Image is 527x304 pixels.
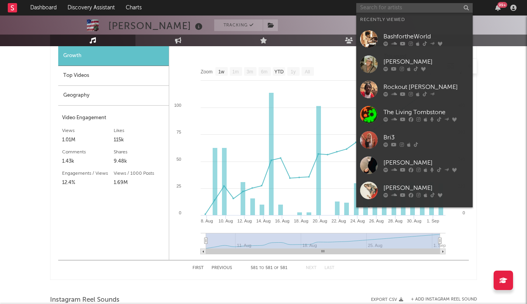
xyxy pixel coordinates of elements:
a: YTB Fatt [356,203,473,228]
text: 75 [177,130,181,134]
div: Geography [58,86,169,106]
div: [PERSON_NAME] [383,57,469,66]
button: + Add Instagram Reel Sound [411,297,477,302]
div: 1.69M [114,178,165,188]
text: 0 [463,210,465,215]
button: 99+ [495,5,501,11]
a: The Living Tombstone [356,102,473,127]
a: [PERSON_NAME] [356,153,473,178]
div: Engagements / Views [62,169,114,178]
text: 22. Aug [331,219,346,223]
text: 12. Aug [237,219,252,223]
div: The Living Tombstone [383,108,469,117]
button: Tracking [214,19,263,31]
a: [PERSON_NAME] [356,178,473,203]
div: Likes [114,126,165,135]
text: 100 [174,103,181,108]
div: 99 + [498,2,507,8]
div: BashfortheWorld [383,32,469,41]
text: 10. Aug [218,219,233,223]
button: Export CSV [371,297,403,302]
span: to [259,266,264,270]
input: Search for artists [356,3,473,13]
a: [PERSON_NAME] [356,52,473,77]
text: 8. Aug [201,219,213,223]
div: Top Videos [58,66,169,86]
button: Last [324,266,335,270]
div: Recently Viewed [360,15,469,24]
div: Comments [62,148,114,157]
text: 30. Aug [407,219,421,223]
div: [PERSON_NAME] [383,158,469,167]
div: Video Engagement [62,113,165,123]
div: 581 581 581 [248,264,290,273]
a: Rockout [PERSON_NAME] [356,77,473,102]
text: 14. Aug [256,219,270,223]
text: 26. Aug [369,219,383,223]
button: Next [306,266,317,270]
text: 25 [177,184,181,188]
div: Views [62,126,114,135]
a: Bri3 [356,127,473,153]
div: [PERSON_NAME] [383,183,469,193]
div: 1.43k [62,157,114,166]
text: 16. Aug [275,219,290,223]
div: [PERSON_NAME] [108,19,205,32]
button: First [192,266,204,270]
div: 1.01M [62,135,114,145]
div: 9.48k [114,157,165,166]
span: of [274,266,279,270]
a: BashfortheWorld [356,26,473,52]
text: 24. Aug [350,219,365,223]
text: 50 [177,157,181,162]
div: + Add Instagram Reel Sound [403,297,477,302]
text: 20. Aug [313,219,327,223]
button: Previous [211,266,232,270]
div: Growth [58,46,169,66]
div: Rockout [PERSON_NAME] [383,82,469,92]
text: 1. Sep [427,219,439,223]
text: 0 [179,210,181,215]
text: 28. Aug [388,219,402,223]
div: Views / 1000 Posts [114,169,165,178]
div: Bri3 [383,133,469,142]
text: 18. Aug [294,219,308,223]
div: 115k [114,135,165,145]
text: 1. Sep [433,243,446,248]
div: Shares [114,148,165,157]
div: 12.4% [62,178,114,188]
